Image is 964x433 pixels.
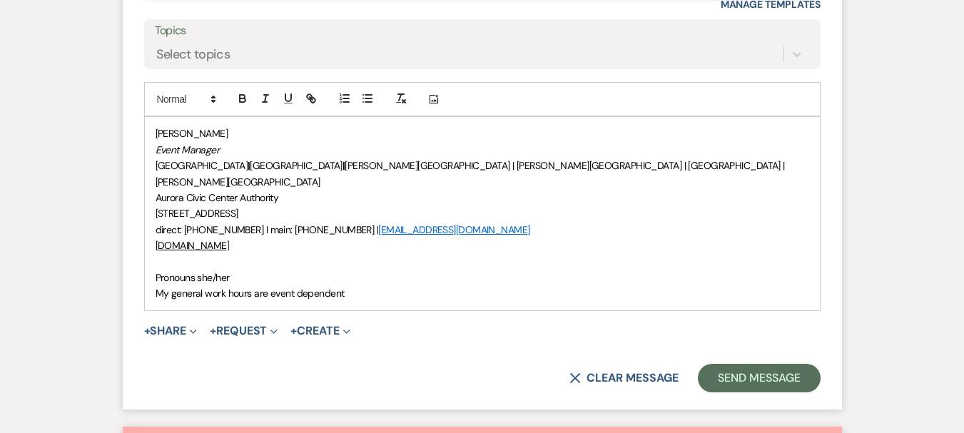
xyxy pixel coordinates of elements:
label: Topics [155,21,810,41]
button: Request [210,325,278,337]
span: [PERSON_NAME][GEOGRAPHIC_DATA] | [PERSON_NAME][GEOGRAPHIC_DATA] | [GEOGRAPHIC_DATA] | [PERSON_NAM... [156,159,788,188]
span: + [290,325,297,337]
button: Clear message [569,372,678,384]
span: direct: [PHONE_NUMBER] I main: [PHONE_NUMBER] | [156,223,379,236]
button: Share [144,325,198,337]
span: [PERSON_NAME] [156,127,228,140]
span: My general work hours are event dependent [156,287,345,300]
span: + [144,325,151,337]
button: Send Message [698,364,820,392]
div: Select topics [156,45,230,64]
span: Pronouns she/her [156,271,230,284]
strong: | [343,159,345,172]
strong: | [248,159,250,172]
span: + [210,325,216,337]
span: [GEOGRAPHIC_DATA] [156,159,248,172]
a: [DOMAIN_NAME] [156,239,230,252]
span: [STREET_ADDRESS] [156,207,238,220]
em: Event Manager [156,143,220,156]
button: Create [290,325,350,337]
a: [EMAIL_ADDRESS][DOMAIN_NAME] [378,223,529,236]
span: [GEOGRAPHIC_DATA] [250,159,342,172]
span: Aurora Civic Center Authority [156,191,279,204]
